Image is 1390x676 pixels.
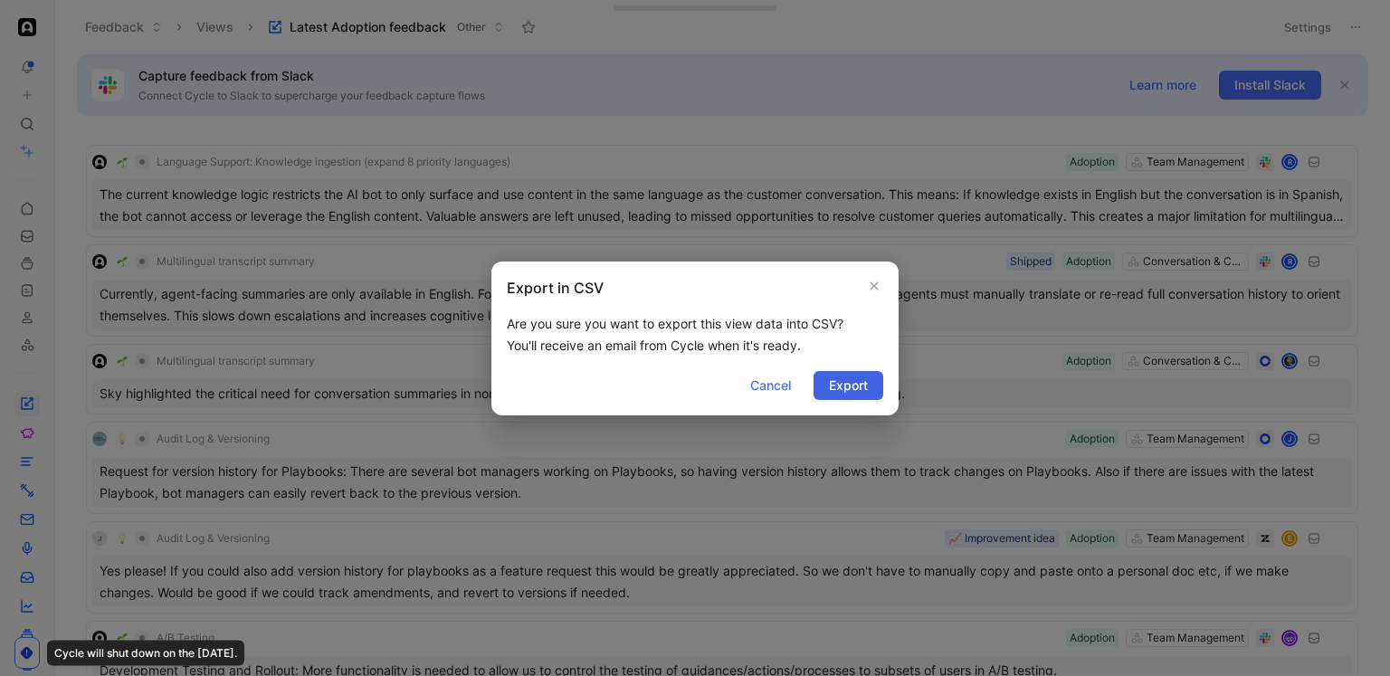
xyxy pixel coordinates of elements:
div: Cycle will shut down on the [DATE]. [47,641,244,666]
button: Export [814,371,883,400]
span: Cancel [750,375,791,396]
div: Are you sure you want to export this view data into CSV? You'll receive an email from Cycle when ... [507,313,883,357]
span: Export [829,375,868,396]
button: Cancel [735,371,806,400]
h2: Export in CSV [507,277,604,299]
